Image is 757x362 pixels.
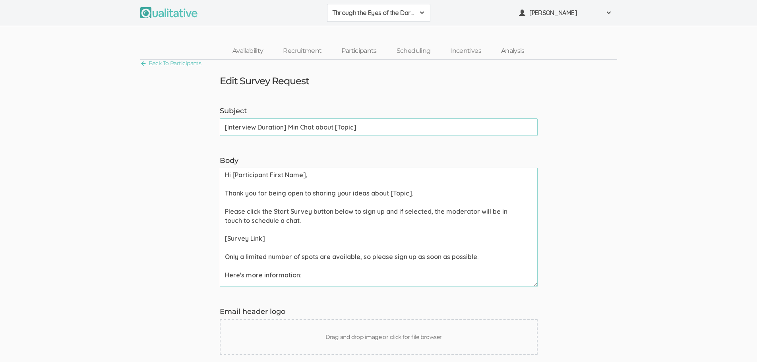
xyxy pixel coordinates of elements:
[387,43,441,60] a: Scheduling
[529,8,601,17] span: [PERSON_NAME]
[140,58,201,69] a: Back To Participants
[220,106,538,116] label: Subject
[223,43,273,60] a: Availability
[140,7,197,18] img: Qualitative
[440,43,491,60] a: Incentives
[332,8,415,17] span: Through the Eyes of the Dark Mother
[273,43,331,60] a: Recruitment
[514,4,617,22] button: [PERSON_NAME]
[232,326,526,348] span: Drag and drop image or click for file browser
[220,76,310,86] h3: Edit Survey Request
[331,43,386,60] a: Participants
[327,4,430,22] button: Through the Eyes of the Dark Mother
[220,307,538,317] label: Email header logo
[491,43,534,60] a: Analysis
[220,319,538,355] button: Drag and drop image or click for file browser
[717,324,757,362] iframe: Chat Widget
[220,156,538,166] label: Body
